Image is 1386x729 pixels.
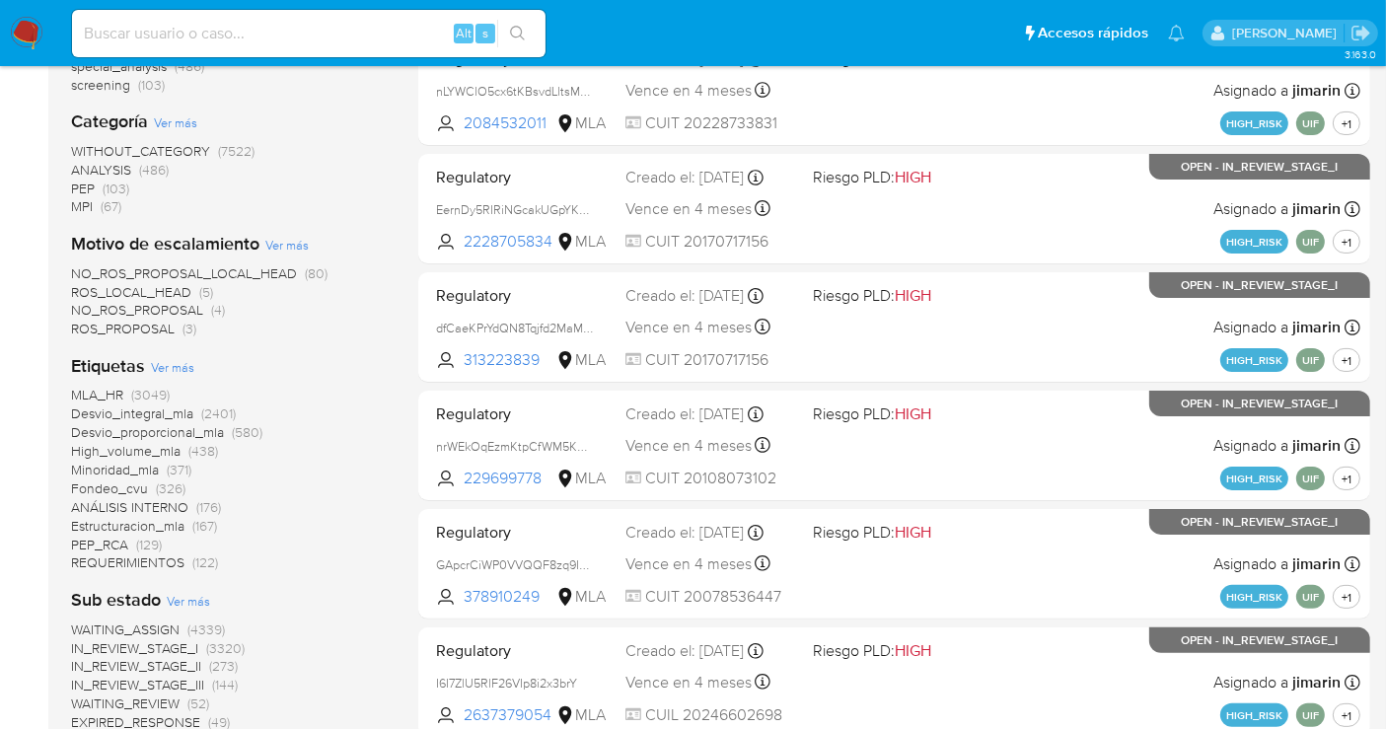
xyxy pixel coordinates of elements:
[1168,25,1185,41] a: Notificaciones
[1232,24,1344,42] p: sandra.chabay@mercadolibre.com
[1350,23,1371,43] a: Salir
[497,20,538,47] button: search-icon
[1345,46,1376,62] span: 3.163.0
[456,24,472,42] span: Alt
[72,21,546,46] input: Buscar usuario o caso...
[1038,23,1148,43] span: Accesos rápidos
[482,24,488,42] span: s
